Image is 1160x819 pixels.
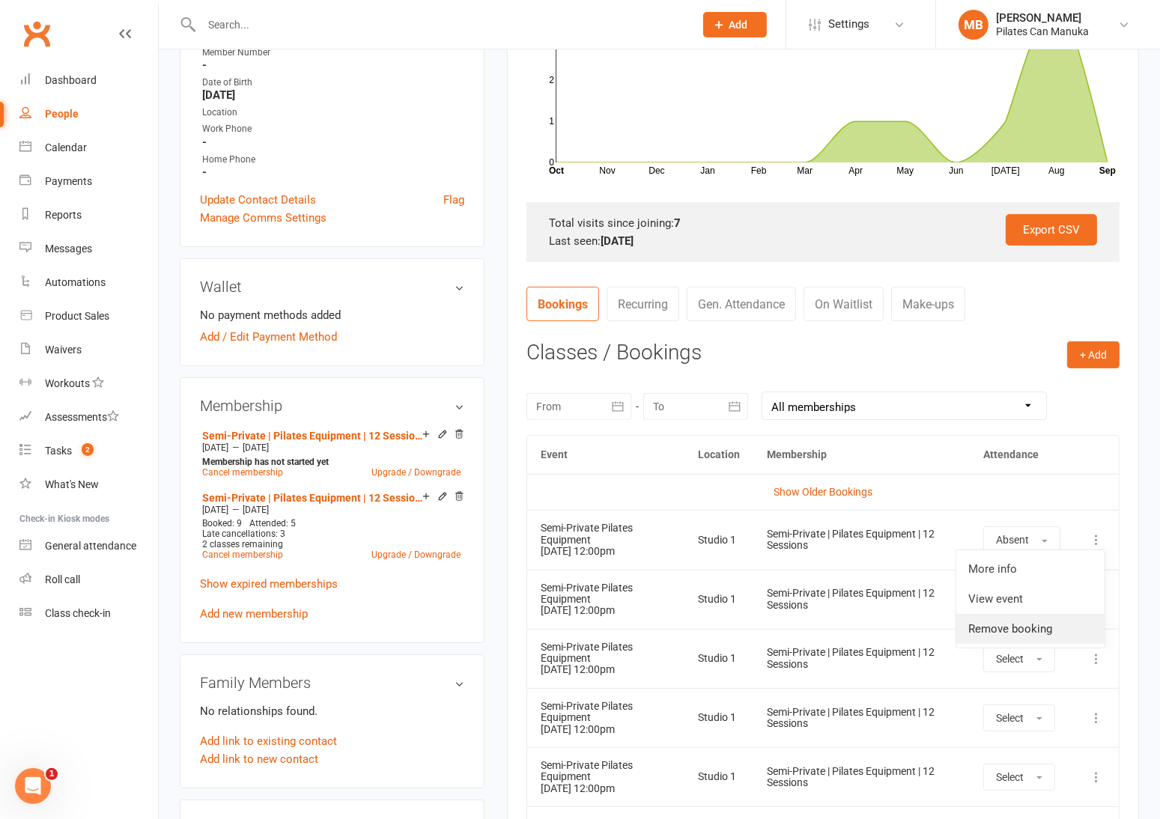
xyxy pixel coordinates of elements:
a: Upgrade / Downgrade [371,467,461,478]
button: + Add [1067,341,1120,368]
td: [DATE] 12:00pm [527,629,685,688]
div: Waivers [45,344,82,356]
div: Studio 1 [699,594,741,605]
a: Cancel membership [202,549,283,560]
div: Home Phone [202,153,464,167]
a: Calendar [19,131,158,165]
div: Date of Birth [202,76,464,90]
div: General attendance [45,540,136,552]
div: Dashboard [45,74,97,86]
a: Semi-Private | Pilates Equipment | 12 Sessions [202,430,422,442]
a: Tasks 2 [19,434,158,468]
span: Settings [828,7,869,41]
a: Roll call [19,563,158,597]
span: Add [729,19,748,31]
a: Add / Edit Payment Method [200,328,337,346]
div: Semi-Private | Pilates Equipment | 12 Sessions [768,766,956,789]
h3: Classes / Bookings [526,341,1120,365]
a: General attendance kiosk mode [19,529,158,563]
div: Assessments [45,411,119,423]
button: Absent [983,526,1060,553]
div: Tasks [45,445,72,457]
span: 2 [82,443,94,456]
div: Semi-Private | Pilates Equipment | 12 Sessions [768,647,956,670]
a: Payments [19,165,158,198]
strong: - [202,136,464,149]
div: Pilates Can Manuka [996,25,1089,38]
h3: Family Members [200,675,464,691]
div: — [198,442,464,454]
button: Select [983,645,1055,672]
a: Export CSV [1006,214,1097,246]
div: Studio 1 [699,771,741,782]
a: On Waitlist [804,287,884,321]
th: Membership [754,436,970,474]
span: Booked: 9 [202,518,242,529]
div: Class check-in [45,607,111,619]
span: Select [996,771,1024,783]
th: Attendance [970,436,1074,474]
strong: - [202,165,464,179]
td: [DATE] 12:00pm [527,747,685,806]
button: Select [983,764,1055,791]
div: Member Number [202,46,464,60]
a: Gen. Attendance [687,287,796,321]
a: What's New [19,468,158,502]
span: [DATE] [243,505,269,515]
a: Class kiosk mode [19,597,158,630]
span: Select [996,712,1024,724]
span: [DATE] [202,505,228,515]
div: Automations [45,276,106,288]
a: Add link to existing contact [200,732,337,750]
a: Assessments [19,401,158,434]
a: Clubworx [18,15,55,52]
div: Reports [45,209,82,221]
iframe: Intercom live chat [15,768,51,804]
div: Location [202,106,464,120]
span: [DATE] [243,442,269,453]
div: Semi-Private | Pilates Equipment | 12 Sessions [768,588,956,611]
td: [DATE] 12:00pm [527,570,685,629]
a: Bookings [526,287,599,321]
strong: 7 [674,216,681,230]
a: Product Sales [19,299,158,333]
a: More info [956,554,1105,584]
a: Remove booking [956,614,1105,644]
div: Messages [45,243,92,255]
strong: Membership has not started yet [202,457,329,467]
div: Semi-Private | Pilates Equipment | 12 Sessions [768,529,956,552]
div: Total visits since joining: [549,214,1097,232]
h3: Membership [200,398,464,414]
th: Event [527,436,685,474]
strong: [DATE] [601,234,634,248]
div: Semi-Private Pilates Equipment [541,582,672,606]
a: People [19,97,158,131]
th: Location [685,436,754,474]
a: Semi-Private | Pilates Equipment | 12 Sessions [202,492,422,504]
a: Workouts [19,367,158,401]
button: Add [703,12,767,37]
div: Semi-Private Pilates Equipment [541,760,672,783]
a: Cancel membership [202,467,283,478]
a: Flag [443,191,464,209]
div: Semi-Private Pilates Equipment [541,701,672,724]
a: Dashboard [19,64,158,97]
strong: [DATE] [202,88,464,102]
strong: - [202,58,464,72]
div: — [198,504,464,516]
div: Roll call [45,573,80,585]
div: Semi-Private Pilates Equipment [541,642,672,665]
a: Upgrade / Downgrade [371,549,461,560]
div: Studio 1 [699,712,741,723]
td: [DATE] 12:00pm [527,510,685,569]
a: Automations [19,266,158,299]
span: Attended: 5 [249,518,296,529]
div: People [45,108,79,120]
div: [PERSON_NAME] [996,11,1089,25]
a: Update Contact Details [200,191,316,209]
div: Studio 1 [699,653,741,664]
a: Show Older Bookings [774,486,872,498]
a: View event [956,584,1105,614]
a: Waivers [19,333,158,367]
div: Late cancellations: 3 [202,529,461,539]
